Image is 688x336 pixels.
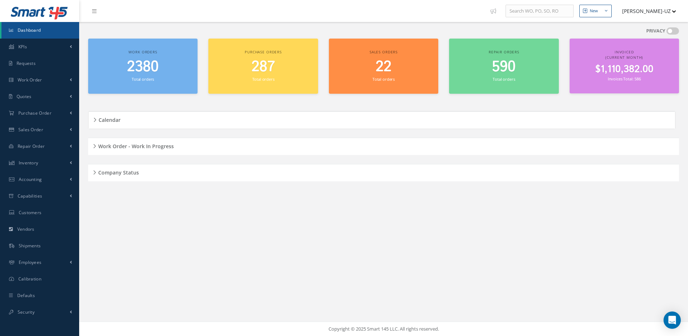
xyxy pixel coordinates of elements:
a: Purchase orders 287 Total orders [208,39,318,94]
small: Total orders [252,76,275,82]
span: Repair Order [18,143,45,149]
div: New [590,8,598,14]
span: 22 [376,57,391,77]
span: Sales orders [370,49,398,54]
a: Invoiced (Current Month) $1,110,382.00 Invoices Total: 586 [570,39,679,93]
span: Accounting [19,176,42,182]
a: Sales orders 22 Total orders [329,39,438,94]
span: Vendors [17,226,35,232]
span: Shipments [19,243,41,249]
span: Customers [19,209,42,216]
span: 2380 [127,57,159,77]
a: Dashboard [1,22,79,39]
input: Search WO, PO, SO, RO [506,5,574,18]
h5: Work Order - Work In Progress [96,141,174,150]
small: Total orders [493,76,515,82]
h5: Calendar [96,115,121,123]
span: Repair orders [489,49,519,54]
h5: Company Status [96,167,139,176]
span: KPIs [18,44,27,50]
button: New [579,5,612,17]
span: Employees [19,259,42,265]
span: Security [18,309,35,315]
span: Invoiced [615,49,634,54]
label: PRIVACY [646,27,665,35]
span: $1,110,382.00 [595,62,653,76]
span: Capabilities [18,193,42,199]
small: Total orders [372,76,395,82]
div: Copyright © 2025 Smart 145 LLC. All rights reserved. [86,326,681,333]
div: Open Intercom Messenger [664,311,681,329]
span: Quotes [17,93,32,100]
span: 590 [492,57,516,77]
small: Invoices Total: 586 [608,76,641,81]
span: 287 [252,57,275,77]
span: (Current Month) [605,55,643,60]
button: [PERSON_NAME]-UZ [615,4,676,18]
a: Work orders 2380 Total orders [88,39,198,94]
span: Dashboard [18,27,41,33]
span: Calibration [18,276,41,282]
span: Requests [17,60,36,66]
span: Purchase orders [245,49,282,54]
span: Sales Order [18,127,43,133]
span: Purchase Order [18,110,51,116]
span: Defaults [17,292,35,299]
span: Work Order [18,77,42,83]
small: Total orders [132,76,154,82]
span: Work orders [128,49,157,54]
span: Inventory [19,160,39,166]
a: Repair orders 590 Total orders [449,39,558,94]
